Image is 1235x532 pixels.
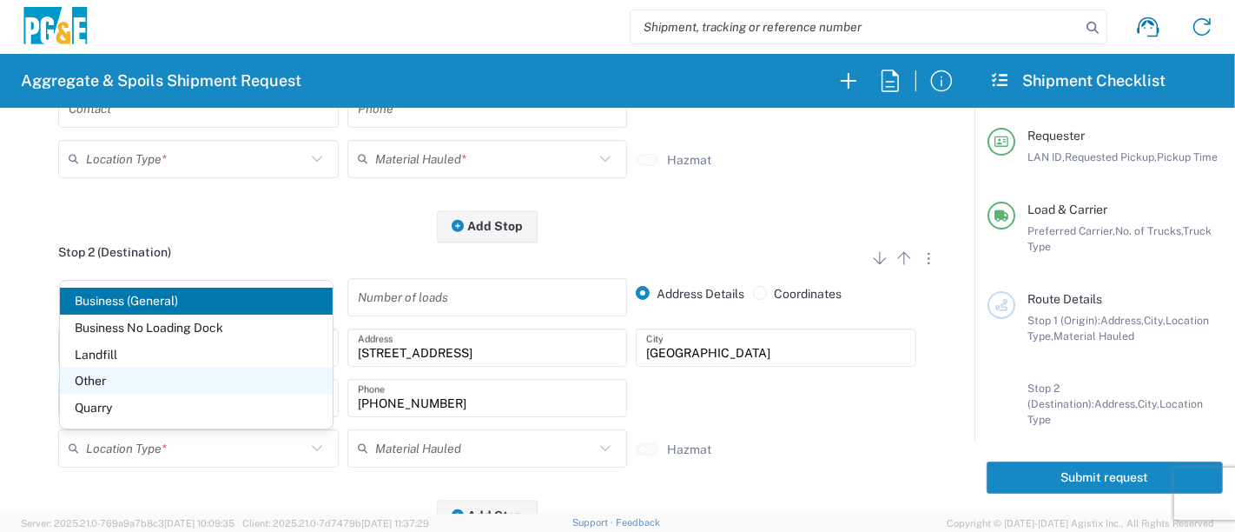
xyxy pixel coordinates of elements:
[1094,397,1138,410] span: Address,
[947,515,1214,531] span: Copyright © [DATE]-[DATE] Agistix Inc., All Rights Reserved
[242,518,429,529] span: Client: 2025.21.0-7d7479b
[60,315,334,342] span: Business No Loading Dock
[572,517,616,528] a: Support
[1027,129,1085,143] span: Requester
[1138,397,1159,410] span: City,
[60,368,334,395] span: Other
[1115,224,1183,237] span: No. of Trucks,
[1144,314,1166,327] span: City,
[437,500,538,532] button: Add Stop
[1027,382,1094,410] span: Stop 2 (Destination):
[667,152,711,168] label: Hazmat
[616,517,660,528] a: Feedback
[1100,314,1144,327] span: Address,
[987,462,1223,494] button: Submit request
[60,288,334,315] span: Business (General)
[1065,150,1157,163] span: Requested Pickup,
[667,442,711,457] label: Hazmat
[60,395,334,422] span: Quarry
[1027,292,1102,306] span: Route Details
[1027,150,1065,163] span: LAN ID,
[1053,329,1134,342] span: Material Hauled
[1027,203,1107,216] span: Load & Carrier
[753,286,842,302] label: Coordinates
[21,518,234,529] span: Server: 2025.21.0-769a9a7b8c3
[21,70,301,91] h2: Aggregate & Spoils Shipment Request
[1157,150,1218,163] span: Pickup Time
[164,518,234,529] span: [DATE] 10:09:35
[437,210,538,243] button: Add Stop
[1027,224,1115,237] span: Preferred Carrier,
[21,7,90,48] img: pge
[1027,314,1100,327] span: Stop 1 (Origin):
[60,342,334,369] span: Landfill
[361,518,429,529] span: [DATE] 11:37:29
[631,10,1080,43] input: Shipment, tracking or reference number
[990,70,1166,91] h2: Shipment Checklist
[636,286,744,302] label: Address Details
[58,245,171,259] span: Stop 2 (Destination)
